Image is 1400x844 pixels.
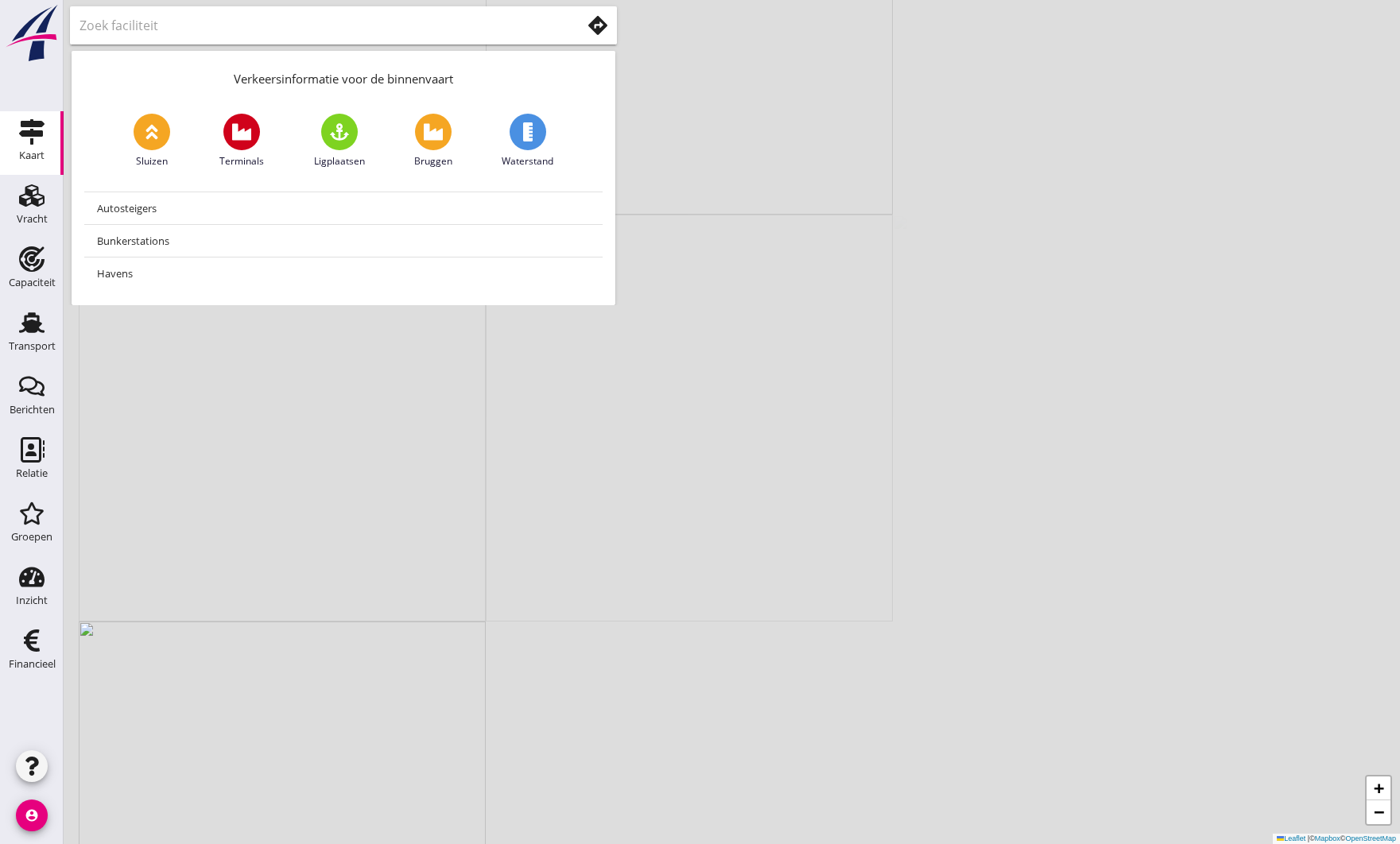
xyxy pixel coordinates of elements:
[1367,776,1390,800] a: Zoom in
[1273,834,1400,844] div: © ©
[502,114,553,168] a: Waterstand
[219,114,264,168] a: Terminals
[9,277,56,288] div: Capaciteit
[17,214,48,224] div: Vracht
[136,154,168,168] span: Sluizen
[16,468,48,478] div: Relatie
[502,154,553,168] span: Waterstand
[10,405,55,415] div: Berichten
[80,13,559,38] input: Zoek faciliteit
[97,199,590,218] div: Autosteigers
[16,799,48,831] i: account_circle
[219,154,264,168] span: Terminals
[1308,834,1309,842] span: |
[314,154,365,168] span: Ligplaatsen
[1345,834,1396,842] a: OpenStreetMap
[1315,834,1340,842] a: Mapbox
[414,154,452,168] span: Bruggen
[314,114,365,168] a: Ligplaatsen
[1374,778,1384,798] span: +
[3,4,60,63] img: logo-small.a267ee39.svg
[9,341,56,351] div: Transport
[1374,802,1384,822] span: −
[1277,834,1305,842] a: Leaflet
[16,595,48,606] div: Inzicht
[11,532,52,542] div: Groepen
[414,114,452,168] a: Bruggen
[19,150,45,161] div: Kaart
[97,264,590,283] div: Havens
[72,51,615,101] div: Verkeersinformatie voor de binnenvaart
[134,114,170,168] a: Sluizen
[1367,800,1390,824] a: Zoom out
[9,659,56,669] div: Financieel
[97,231,590,250] div: Bunkerstations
